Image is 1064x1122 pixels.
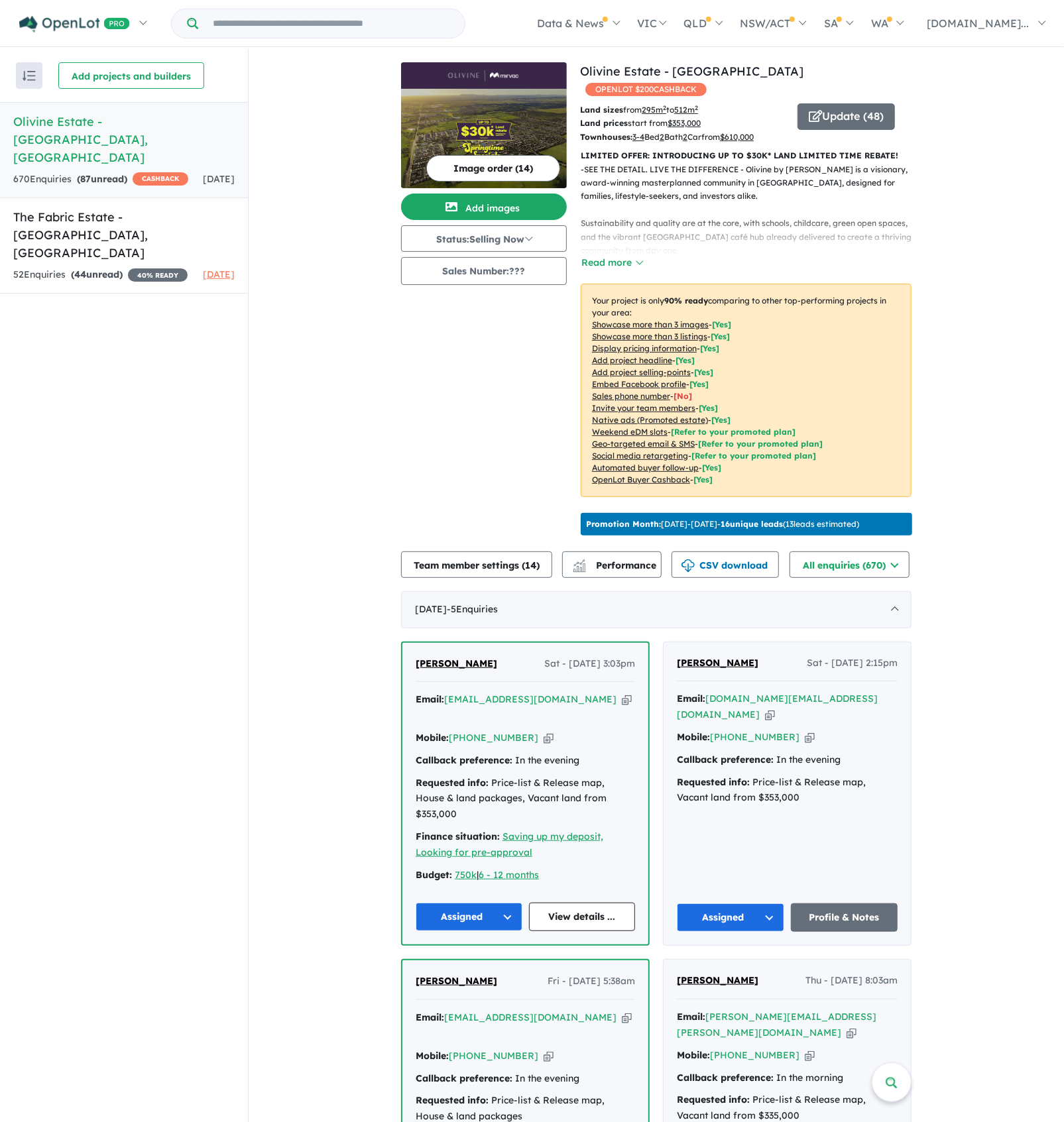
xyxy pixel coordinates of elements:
strong: Requested info: [677,1094,750,1105]
a: Profile & Notes [791,903,898,932]
u: OpenLot Buyer Cashback [592,475,690,484]
strong: Requested info: [677,776,750,788]
strong: Finance situation: [416,830,500,842]
u: Geo-targeted email & SMS [592,439,695,449]
img: Olivine Estate - Donnybrook [401,89,567,188]
b: Townhouses: [580,132,632,142]
strong: ( unread) [71,268,123,280]
img: bar-chart.svg [573,563,586,572]
button: Copy [622,693,632,706]
button: Copy [805,730,815,744]
strong: Budget: [416,869,452,881]
u: Native ads (Promoted estate) [592,415,708,425]
button: Copy [622,1011,632,1025]
button: Sales Number:??? [401,257,567,285]
span: [Refer to your promoted plan] [698,439,823,449]
button: Status:Selling Now [401,225,567,252]
span: 44 [74,268,86,280]
u: 6 - 12 months [479,869,539,881]
span: [PERSON_NAME] [416,975,497,987]
button: Assigned [677,903,784,932]
span: 14 [525,559,536,571]
u: Showcase more than 3 images [592,319,709,329]
h5: The Fabric Estate - [GEOGRAPHIC_DATA] , [GEOGRAPHIC_DATA] [13,208,235,262]
a: [EMAIL_ADDRESS][DOMAIN_NAME] [444,1011,617,1023]
button: Add projects and builders [58,62,204,89]
a: 750k [455,869,477,881]
button: Assigned [416,903,522,931]
div: | [416,868,635,883]
u: 3-4 [632,132,644,142]
strong: Requested info: [416,777,489,789]
u: Automated buyer follow-up [592,463,699,473]
strong: ( unread) [77,173,127,185]
img: Openlot PRO Logo White [19,16,130,32]
u: $ 610,000 [720,132,754,142]
a: [PERSON_NAME][EMAIL_ADDRESS][PERSON_NAME][DOMAIN_NAME] [677,1011,876,1038]
u: Add project headline [592,355,672,365]
p: from [580,103,788,117]
a: [PHONE_NUMBER] [449,732,538,744]
sup: 2 [663,104,666,111]
span: [Yes] [693,475,713,484]
strong: Callback preference: [677,1072,774,1084]
span: [ Yes ] [689,379,709,389]
p: Bed Bath Car from [580,131,788,144]
div: Price-list & Release map, House & land packages, Vacant land from $353,000 [416,775,635,822]
strong: Callback preference: [416,754,512,766]
u: Sales phone number [592,391,670,401]
p: start from [580,117,788,130]
button: Performance [562,551,662,578]
span: [ Yes ] [712,319,731,329]
b: Land sizes [580,105,623,115]
button: All enquiries (670) [790,551,910,578]
u: Social media retargeting [592,451,688,461]
div: In the morning [677,1070,898,1086]
strong: Mobile: [416,732,449,744]
a: Saving up my deposit, Looking for pre-approval [416,830,603,858]
h5: Olivine Estate - [GEOGRAPHIC_DATA] , [GEOGRAPHIC_DATA] [13,113,235,166]
strong: Mobile: [677,731,710,743]
button: Update (48) [798,103,895,130]
span: Sat - [DATE] 3:03pm [544,656,635,672]
span: OPENLOT $ 200 CASHBACK [585,83,707,96]
img: Olivine Estate - Donnybrook Logo [406,68,562,84]
a: [PERSON_NAME] [677,655,758,671]
a: [DOMAIN_NAME][EMAIL_ADDRESS][DOMAIN_NAME] [677,693,878,720]
a: [PERSON_NAME] [416,656,497,672]
span: [Refer to your promoted plan] [671,427,796,437]
a: Olivine Estate - Donnybrook LogoOlivine Estate - Donnybrook [401,62,567,188]
span: [ Yes ] [699,403,718,413]
span: [PERSON_NAME] [677,657,758,669]
span: [PERSON_NAME] [677,974,758,986]
span: [DOMAIN_NAME]... [927,17,1029,30]
a: [EMAIL_ADDRESS][DOMAIN_NAME] [444,693,617,705]
button: CSV download [672,551,779,578]
button: Read more [581,255,643,270]
a: [PERSON_NAME] [416,974,497,989]
span: Thu - [DATE] 8:03am [805,973,898,989]
u: 512 m [674,105,698,115]
a: [PERSON_NAME] [677,973,758,989]
button: Copy [847,1026,857,1040]
span: [Refer to your promoted plan] [691,451,816,461]
u: Embed Facebook profile [592,379,686,389]
span: [ Yes ] [711,331,730,341]
p: [DATE] - [DATE] - ( 13 leads estimated) [586,518,859,530]
div: In the evening [677,752,898,768]
img: line-chart.svg [573,559,585,567]
img: sort.svg [23,71,36,81]
strong: Email: [677,1011,705,1023]
div: [DATE] [401,591,912,628]
button: Copy [544,731,554,745]
button: Add images [401,194,567,220]
span: [Yes] [711,415,731,425]
strong: Email: [416,693,444,705]
b: Promotion Month: [586,519,661,529]
strong: Requested info: [416,1094,489,1106]
button: Copy [765,708,775,722]
strong: Callback preference: [416,1072,512,1084]
u: $ 353,000 [668,118,701,128]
